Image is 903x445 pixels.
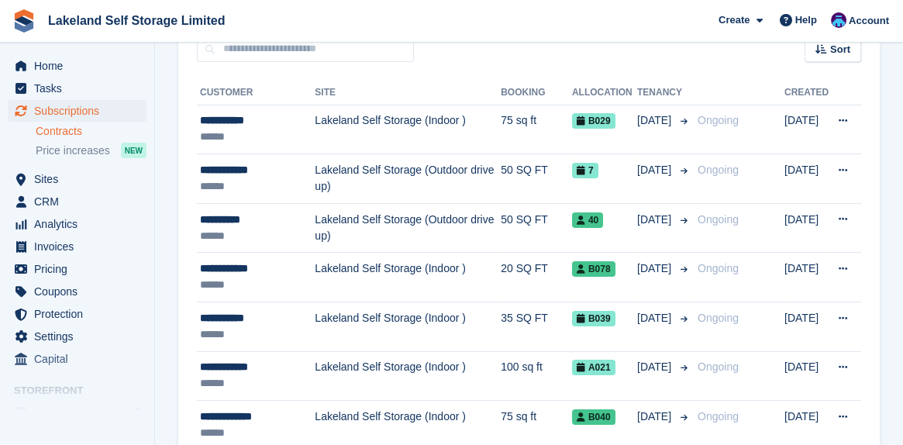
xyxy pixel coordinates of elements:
th: Customer [197,81,315,105]
img: David Dickson [831,12,846,28]
span: [DATE] [637,310,674,326]
a: Lakeland Self Storage Limited [42,8,232,33]
span: [DATE] [637,112,674,129]
a: menu [8,100,146,122]
a: menu [8,326,146,347]
span: [DATE] [637,260,674,277]
th: Allocation [572,81,637,105]
td: Lakeland Self Storage (Outdoor drive up) [315,154,501,204]
span: Ongoing [698,312,739,324]
td: Lakeland Self Storage (Indoor ) [315,105,501,154]
a: menu [8,348,146,370]
a: menu [8,191,146,212]
th: Created [784,81,829,105]
td: [DATE] [784,253,829,302]
span: Invoices [34,236,127,257]
span: Ongoing [698,360,739,373]
td: 75 sq ft [501,105,572,154]
span: Sort [830,42,850,57]
span: Booking Portal [34,402,127,424]
img: stora-icon-8386f47178a22dfd0bd8f6a31ec36ba5ce8667c1dd55bd0f319d3a0aa187defe.svg [12,9,36,33]
span: CRM [34,191,127,212]
span: Subscriptions [34,100,127,122]
span: Sites [34,168,127,190]
span: Ongoing [698,262,739,274]
span: Help [795,12,817,28]
span: A021 [572,360,615,375]
span: Ongoing [698,114,739,126]
a: Preview store [128,404,146,423]
span: Tasks [34,78,127,99]
td: 50 SQ FT [501,203,572,253]
span: [DATE] [637,162,674,178]
td: Lakeland Self Storage (Indoor ) [315,351,501,401]
span: Home [34,55,127,77]
span: Price increases [36,143,110,158]
td: 35 SQ FT [501,302,572,352]
a: menu [8,281,146,302]
td: 20 SQ FT [501,253,572,302]
td: [DATE] [784,203,829,253]
span: Create [719,12,750,28]
td: [DATE] [784,105,829,154]
span: Analytics [34,213,127,235]
a: menu [8,303,146,325]
span: [DATE] [637,359,674,375]
td: [DATE] [784,154,829,204]
span: Ongoing [698,164,739,176]
span: Ongoing [698,410,739,423]
th: Site [315,81,501,105]
span: 7 [572,163,598,178]
a: menu [8,55,146,77]
td: 50 SQ FT [501,154,572,204]
td: Lakeland Self Storage (Indoor ) [315,302,501,352]
span: B039 [572,311,615,326]
span: Settings [34,326,127,347]
span: Coupons [34,281,127,302]
a: menu [8,78,146,99]
span: [DATE] [637,212,674,228]
div: NEW [121,143,146,158]
span: [DATE] [637,409,674,425]
a: menu [8,402,146,424]
td: Lakeland Self Storage (Indoor ) [315,253,501,302]
span: Ongoing [698,213,739,226]
td: Lakeland Self Storage (Outdoor drive up) [315,203,501,253]
td: 100 sq ft [501,351,572,401]
span: Protection [34,303,127,325]
span: B029 [572,113,615,129]
span: Storefront [14,383,154,398]
a: menu [8,236,146,257]
span: Pricing [34,258,127,280]
a: Price increases NEW [36,142,146,159]
a: menu [8,258,146,280]
th: Booking [501,81,572,105]
span: B040 [572,409,615,425]
a: menu [8,213,146,235]
th: Tenancy [637,81,691,105]
td: [DATE] [784,302,829,352]
span: Capital [34,348,127,370]
span: B078 [572,261,615,277]
a: menu [8,168,146,190]
span: Account [849,13,889,29]
td: [DATE] [784,351,829,401]
a: Contracts [36,124,146,139]
span: 40 [572,212,603,228]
